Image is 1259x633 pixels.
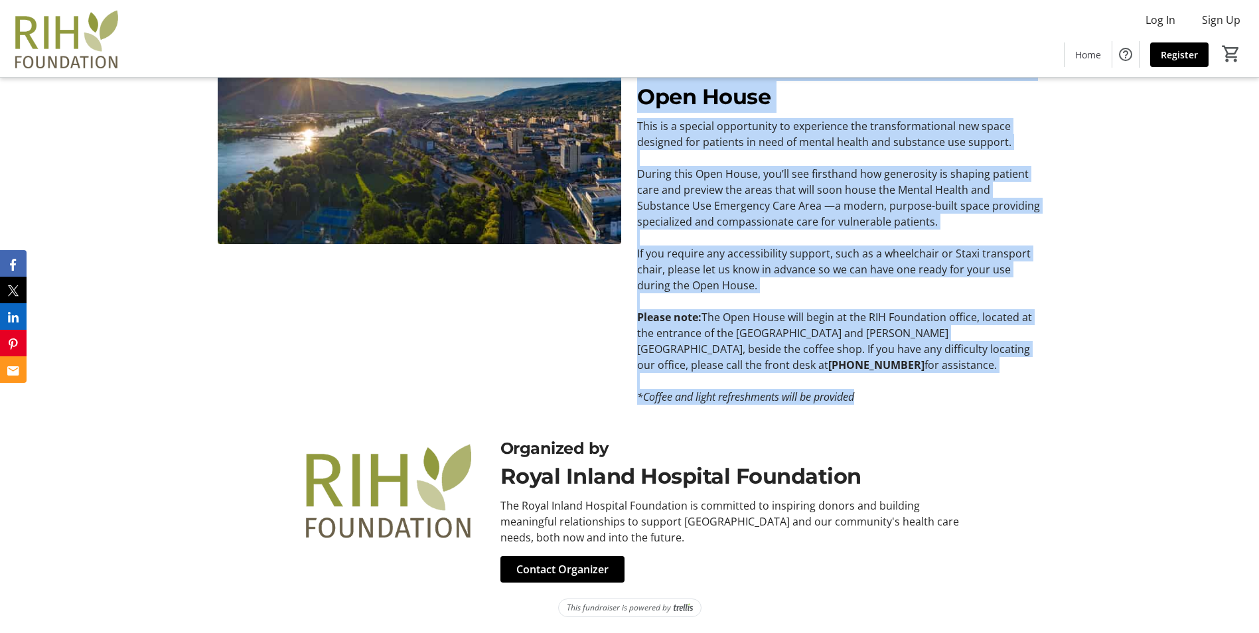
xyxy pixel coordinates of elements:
p: The Open House will begin at the RIH Foundation office, located at the entrance of the [GEOGRAPHI... [637,309,1041,373]
button: Sign Up [1191,9,1251,31]
p: This is a special opportunity to experience the transformational new space designed for patients ... [637,118,1041,150]
p: If you require any accessibility support, such as a wheelchair or Staxi transport chair, please l... [637,246,1041,293]
a: Register [1150,42,1209,67]
em: *Coffee and light refreshments will be provided [637,389,854,404]
img: undefined [218,17,621,244]
span: Sign Up [1202,12,1240,28]
span: Home [1075,48,1101,62]
span: This fundraiser is powered by [567,602,671,614]
img: Royal Inland Hospital Foundation logo [295,437,484,543]
img: Royal Inland Hospital Foundation 's Logo [8,5,126,72]
button: Cart [1219,42,1243,66]
div: Organized by [500,437,965,460]
div: Royal Inland Hospital Foundation [500,460,965,492]
button: Log In [1135,9,1186,31]
span: Register [1161,48,1198,62]
span: Log In [1146,12,1175,28]
span: Contact Organizer [516,561,609,577]
a: Home [1065,42,1112,67]
button: Contact Organizer [500,556,625,583]
div: The Royal Inland Hospital Foundation is committed to inspiring donors and building meaningful rel... [500,498,965,545]
img: Trellis Logo [674,603,693,612]
p: During this Open House, you’ll see firsthand how generosity is shaping patient care and preview t... [637,166,1041,230]
strong: Please note: [637,310,702,324]
button: Help [1112,41,1139,68]
strong: [PHONE_NUMBER] [828,358,925,372]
